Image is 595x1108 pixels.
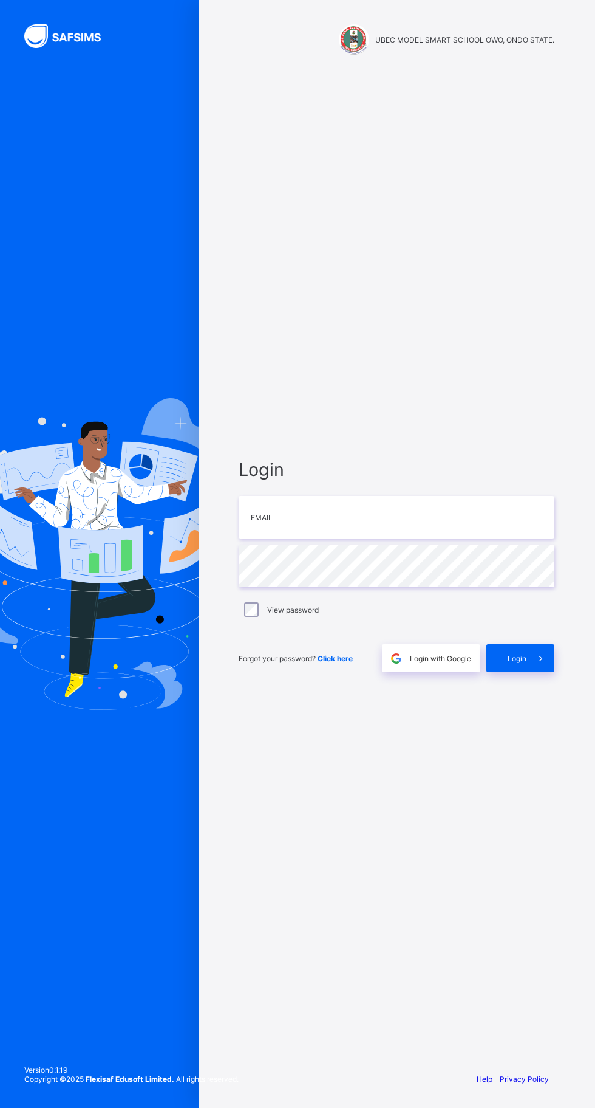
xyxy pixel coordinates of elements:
[508,654,526,663] span: Login
[375,35,554,44] span: UBEC MODEL SMART SCHOOL OWO, ONDO STATE.
[24,1065,239,1075] span: Version 0.1.19
[318,654,353,663] a: Click here
[410,654,471,663] span: Login with Google
[86,1075,174,1084] strong: Flexisaf Edusoft Limited.
[239,654,353,663] span: Forgot your password?
[389,652,403,666] img: google.396cfc9801f0270233282035f929180a.svg
[24,24,115,48] img: SAFSIMS Logo
[24,1075,239,1084] span: Copyright © 2025 All rights reserved.
[239,459,554,480] span: Login
[500,1075,549,1084] a: Privacy Policy
[267,605,319,614] label: View password
[477,1075,492,1084] a: Help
